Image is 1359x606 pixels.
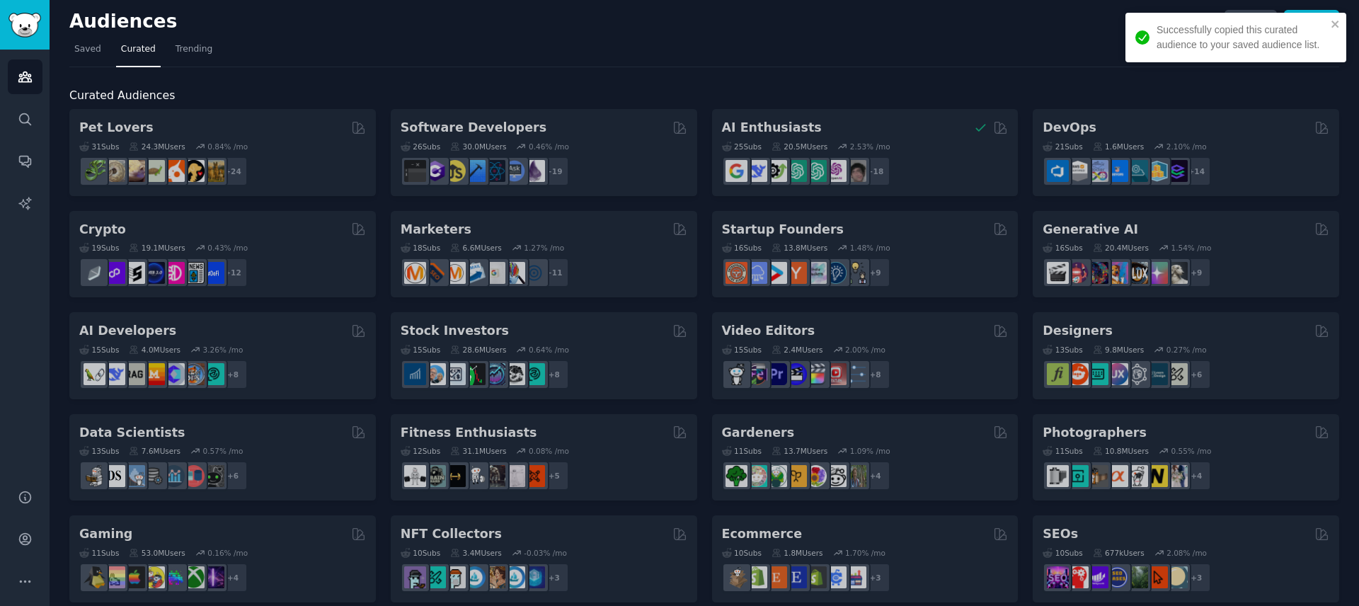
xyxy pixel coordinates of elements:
[1331,18,1341,30] button: close
[121,43,156,56] span: Curated
[176,43,212,56] span: Trending
[8,13,41,38] img: GummySearch logo
[74,43,101,56] span: Saved
[116,38,161,67] a: Curated
[1157,23,1326,52] div: Successfully copied this curated audience to your saved audience list.
[69,87,175,105] span: Curated Audiences
[69,11,1225,33] h2: Audiences
[69,38,106,67] a: Saved
[171,38,217,67] a: Trending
